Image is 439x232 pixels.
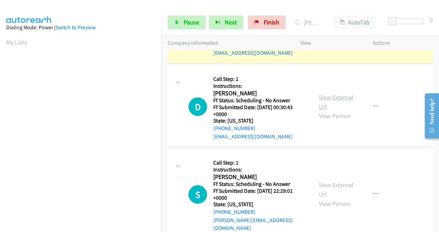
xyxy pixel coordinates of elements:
h5: State: [US_STATE] [213,201,306,208]
a: My Lists [6,38,27,46]
h5: Ff Submitted Date: [DATE] 22:29:01 +0000 [213,188,306,201]
p: Actions [373,39,433,47]
a: Switch to Preview [56,24,96,31]
a: [PHONE_NUMBER] [213,209,255,215]
iframe: Resource Center [419,88,439,143]
span: Next [225,18,237,26]
div: The call is yet to be attempted [188,185,207,204]
h5: Ff Status: Scheduling - No Answer [213,97,306,104]
h2: [PERSON_NAME] [213,173,306,181]
h2: [PERSON_NAME] [213,89,306,97]
span: Finish [264,18,279,26]
h5: Call Step: 1 [213,159,306,166]
a: View Person [319,200,351,208]
div: Delay between calls (in seconds) [392,19,423,24]
a: [PHONE_NUMBER] [213,125,255,131]
h5: State: [US_STATE] [213,117,306,124]
h5: Instructions: [213,83,306,89]
h1: S [188,185,207,204]
p: View [300,39,360,47]
a: Finish [248,15,286,29]
span: Pause [184,18,199,26]
h1: D [188,97,207,116]
button: Next [209,15,243,29]
p: Company Information [168,39,288,47]
h5: Instructions: [213,166,306,173]
button: AutoTab [333,15,376,29]
div: 0 [430,15,433,25]
a: [EMAIL_ADDRESS][DOMAIN_NAME] [213,50,293,56]
a: [PERSON_NAME][EMAIL_ADDRESS][DOMAIN_NAME] [213,217,293,232]
p: [PERSON_NAME] [295,18,321,27]
h5: Call Step: 1 [213,76,306,83]
h5: Ff Submitted Date: [DATE] 00:30:43 +0000 [213,104,306,117]
div: The call is yet to be attempted [188,97,207,116]
a: View Person [319,112,351,120]
h5: Ff Status: Scheduling - No Answer [213,181,306,188]
a: View External Url [319,93,353,110]
a: View External Url [319,181,353,198]
a: [EMAIL_ADDRESS][DOMAIN_NAME] [213,133,293,140]
a: Pause [168,15,206,29]
div: Dialing Mode: Power | [6,23,155,32]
